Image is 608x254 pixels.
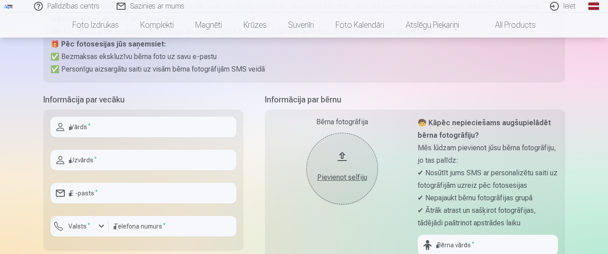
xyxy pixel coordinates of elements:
[184,13,233,38] a: Magnēti
[62,13,130,38] a: Foto izdrukas
[418,142,558,167] p: Mēs lūdzam pievienot jūsu bērna fotogrāfiju, jo tas palīdz:
[265,93,565,106] h5: Informācija par bērnu
[418,167,558,192] p: ✔ Nosūtīt jums SMS ar personalizētu saiti uz fotogrāfijām uzreiz pēc fotosesijas
[130,13,184,38] a: Komplekti
[50,216,109,237] button: Valsts*
[306,133,378,204] button: Pievienot selfiju
[315,172,369,183] div: Pievienot selfiju
[325,13,395,38] a: Foto kalendāri
[395,13,470,38] a: Atslēgu piekariņi
[272,117,412,127] div: Bērna fotogrāfija
[470,13,546,38] a: All products
[418,192,558,204] p: ✔ Nepajaukt bērnu fotogrāfijas grupā
[233,13,277,38] a: Krūzes
[4,4,13,9] img: /fa1
[277,13,325,38] a: Suvenīri
[418,119,551,140] strong: 🧒 Kāpēc nepieciešams augšupielādēt bērna fotogrāfiju?
[50,51,558,63] p: ✅ Bezmaksas ekskluzīvu bērna foto uz savu e-pastu
[65,222,94,231] label: Valsts
[50,40,166,48] strong: 🎁 Pēc fotosesijas jūs saņemsiet:
[418,204,558,229] p: ✔ Ātrāk atrast un sašķirot fotogrāfijas, tādējādi paātrinot apstrādes laiku
[43,93,243,106] h5: Informācija par vecāku
[50,63,558,76] p: ✅ Personīgu aizsargātu saiti uz visām bērna fotogrāfijām SMS veidā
